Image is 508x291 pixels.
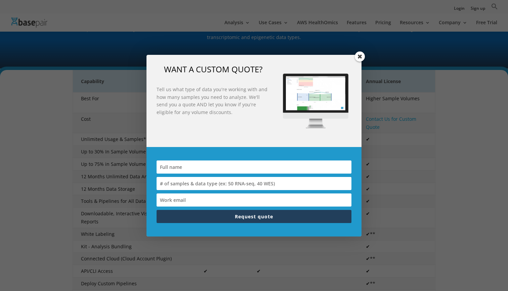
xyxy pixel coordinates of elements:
input: Full name [157,160,351,174]
input: Work email [157,193,351,207]
span: WANT A CUSTOM QUOTE? [164,64,262,75]
input: # of samples & data type (ex: 50 RNA-seq, 40 WES) [157,177,351,190]
iframe: Drift Widget Chat Window [370,144,504,261]
span: Request quote [235,213,273,220]
button: Request quote [157,210,351,223]
iframe: Drift Widget Chat Controller [474,257,500,283]
strong: Tell us what type of data you're working with and how many samples you need to analyze. We'll sen... [157,86,267,115]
